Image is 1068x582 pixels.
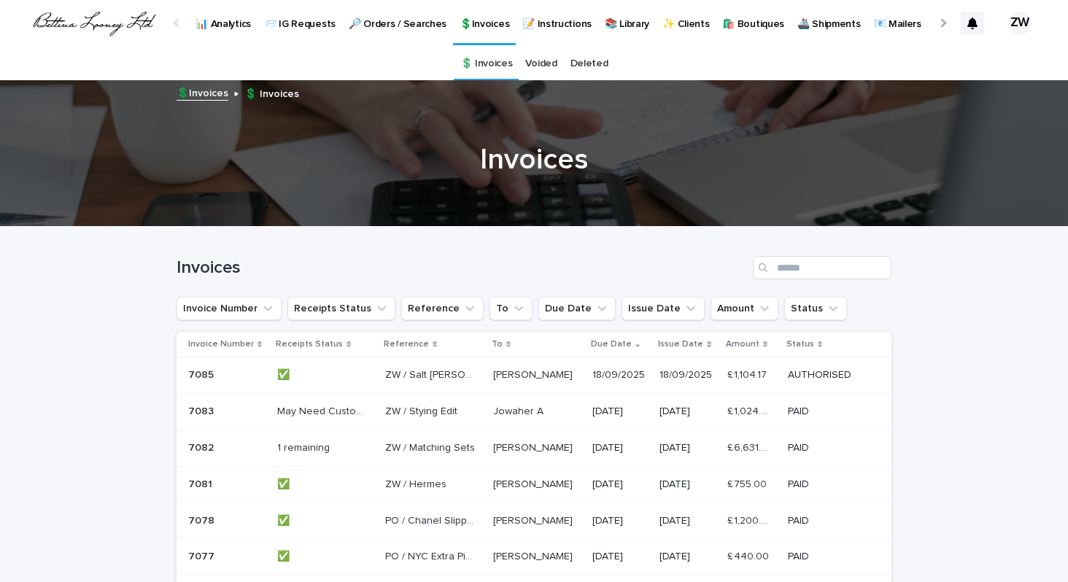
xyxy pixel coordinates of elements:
button: Amount [711,297,778,320]
p: [DATE] [592,515,649,527]
p: Issue Date [658,336,703,352]
p: 7077 [188,548,217,563]
p: PO / NYC Extra Pieces [385,548,479,563]
h1: Invoices [177,142,891,177]
p: Receipts Status [276,336,343,352]
p: £ 6,631.66 [727,439,776,454]
p: 7078 [188,512,217,527]
button: To [489,297,533,320]
p: AUTHORISED [788,369,855,381]
tr: 70827082 1 remaining1 remaining ZW / Matching SetsZW / Matching Sets [PERSON_NAME][PERSON_NAME] [... [177,430,891,466]
p: Jowaher A [493,403,546,418]
p: £ 1,024.00 [727,403,776,418]
a: 💲 Invoices [460,47,513,81]
p: [DATE] [592,478,649,491]
p: PAID [788,478,855,491]
button: Receipts Status [287,297,395,320]
p: [DATE] [659,551,716,563]
p: [PERSON_NAME] [493,512,576,527]
p: [DATE] [592,551,649,563]
p: ZW / Stying Edit [385,403,460,418]
p: Amount [726,336,759,352]
p: [DATE] [659,442,716,454]
a: Voided [525,47,557,81]
a: 💲Invoices [177,84,228,101]
p: 7085 [188,366,217,381]
p: ✅ [277,512,293,527]
p: ✅ [277,476,293,491]
p: [PERSON_NAME] [493,366,576,381]
p: 💲 Invoices [244,85,299,101]
p: [DATE] [659,478,716,491]
p: PAID [788,515,855,527]
p: Status [786,336,814,352]
p: 7083 [188,403,217,418]
button: Invoice Number [177,297,282,320]
p: £ 755.00 [727,476,770,491]
button: Reference [401,297,484,320]
p: ZW / Matching Sets [385,439,478,454]
p: PAID [788,442,855,454]
p: PAID [788,551,855,563]
p: PAID [788,406,855,418]
p: To [492,336,503,352]
p: £ 1,104.17 [727,366,770,381]
tr: 70857085 ✅✅ ZW / Salt [PERSON_NAME]ZW / Salt [PERSON_NAME] [PERSON_NAME][PERSON_NAME] 18/09/20251... [177,357,891,394]
p: [DATE] [592,442,649,454]
p: [PERSON_NAME] [493,439,576,454]
a: Deleted [570,47,608,81]
p: May Need Custom LI Receipt [277,403,371,418]
p: 1 remaining [277,439,333,454]
img: QrlGXtfQB20I3e430a3E [29,9,158,38]
tr: 70787078 ✅✅ PO / Chanel SlippersPO / Chanel Slippers [PERSON_NAME][PERSON_NAME] [DATE][DATE]£ 1,2... [177,503,891,539]
p: Reference [384,336,429,352]
p: ZW / Salt [PERSON_NAME] [385,366,479,381]
p: [DATE] [659,406,716,418]
p: [DATE] [659,515,716,527]
p: PO / Chanel Slippers [385,512,479,527]
p: 7082 [188,439,217,454]
p: 7081 [188,476,215,491]
button: Status [784,297,847,320]
tr: 70817081 ✅✅ ZW / HermesZW / Hermes [PERSON_NAME][PERSON_NAME] [DATE][DATE]£ 755.00£ 755.00 PAID [177,466,891,503]
button: Issue Date [622,297,705,320]
button: Due Date [538,297,616,320]
div: ZW [1008,12,1032,35]
p: 18/09/2025 [659,369,716,381]
p: [PERSON_NAME] [493,476,576,491]
p: Due Date [591,336,632,352]
p: ZW / Hermes [385,476,449,491]
tr: 70837083 May Need Custom LI ReceiptMay Need Custom LI Receipt ZW / Stying EditZW / Stying Edit Jo... [177,394,891,430]
p: £ 440.00 [727,548,772,563]
p: Invoice Number [188,336,254,352]
p: [PERSON_NAME] [493,548,576,563]
p: ✅ [277,366,293,381]
p: ✅ [277,548,293,563]
p: £ 1,200.00 [727,512,776,527]
p: [DATE] [592,406,649,418]
tr: 70777077 ✅✅ PO / NYC Extra PiecesPO / NYC Extra Pieces [PERSON_NAME][PERSON_NAME] [DATE][DATE]£ 4... [177,539,891,575]
h1: Invoices [177,257,747,279]
input: Search [753,256,891,279]
p: 18/09/2025 [592,369,649,381]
